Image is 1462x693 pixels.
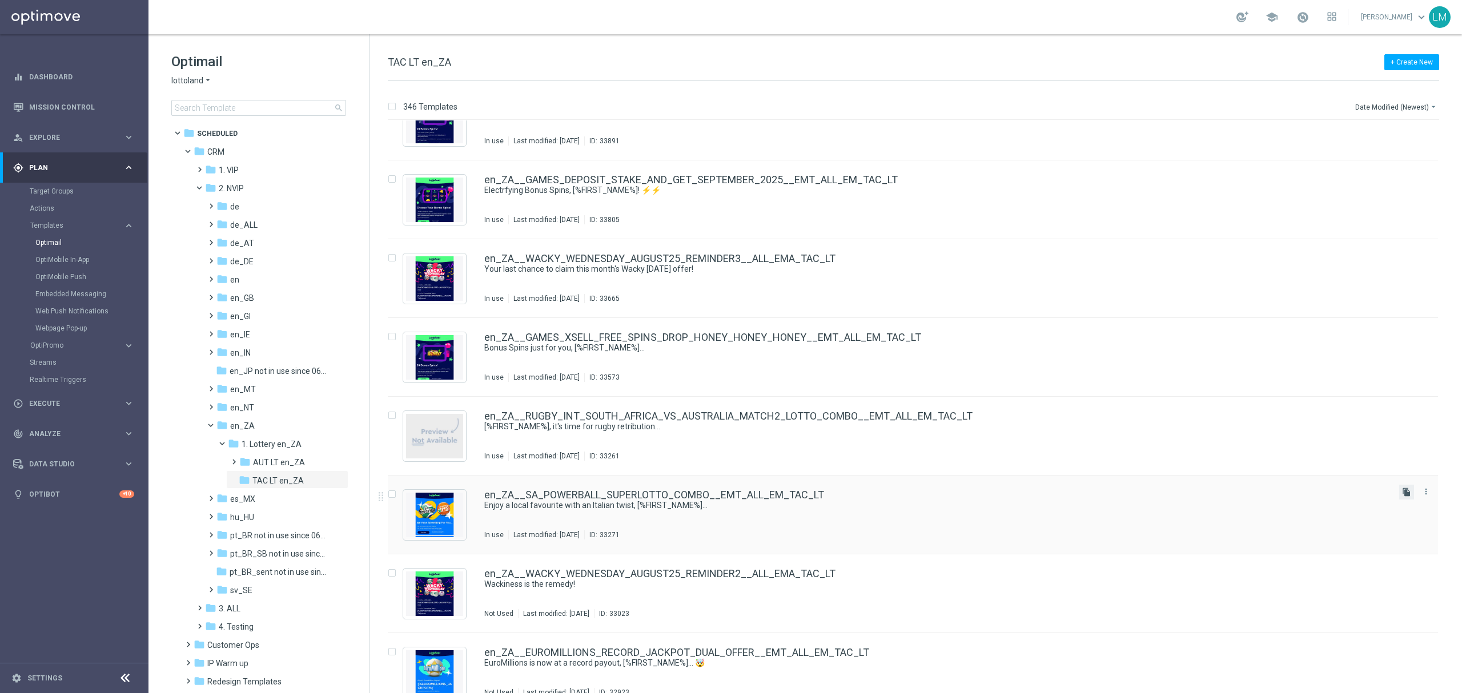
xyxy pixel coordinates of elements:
i: folder [216,255,228,267]
div: ID: [584,136,620,146]
div: Not Used [484,609,513,618]
span: Scheduled [197,128,238,139]
a: Target Groups [30,187,119,196]
button: more_vert [1420,485,1432,498]
div: equalizer Dashboard [13,72,135,82]
div: In use [484,215,504,224]
span: keyboard_arrow_down [1415,11,1428,23]
i: folder [216,584,228,595]
i: folder [216,310,228,321]
div: In use [484,294,504,303]
span: de_ALL [230,220,258,230]
div: Last modified: [DATE] [509,530,584,539]
span: Customer Ops [207,640,259,650]
span: en_IN [230,348,251,358]
span: search [334,103,343,112]
div: Data Studio [13,459,123,469]
button: Mission Control [13,103,135,112]
div: In use [484,452,504,461]
i: arrow_drop_down [203,75,212,86]
span: en_ZA [230,421,255,431]
i: keyboard_arrow_right [123,340,134,351]
div: person_search Explore keyboard_arrow_right [13,133,135,142]
div: Execute [13,398,123,409]
i: folder [239,474,250,486]
i: folder [216,237,228,248]
div: Your last chance to claim this month's Wacky Wednesday offer! [484,264,1390,275]
span: en_JP not in use since 06/2025 [230,366,328,376]
span: pt_BR not in use since 06/2025 [230,530,328,541]
i: keyboard_arrow_right [123,458,134,469]
i: person_search [13,132,23,143]
div: [%FIRST_NAME%], it's time for rugby retribution... [484,421,1390,432]
a: en_ZA__WACKY_WEDNESDAY_AUGUST25_REMINDER2__ALL_EMA_TAC_LT [484,569,836,579]
i: keyboard_arrow_right [123,162,134,173]
i: folder [216,566,227,577]
i: folder [194,146,205,157]
i: file_copy [1402,487,1411,497]
span: sv_SE [230,585,252,595]
div: Last modified: [DATE] [509,136,584,146]
div: Last modified: [DATE] [509,215,584,224]
button: gps_fixed Plan keyboard_arrow_right [13,163,135,172]
i: folder [194,657,205,668]
i: folder [216,511,228,522]
i: folder [216,529,228,541]
button: track_changes Analyze keyboard_arrow_right [13,429,135,438]
a: en_ZA__GAMES_XSELL_FREE_SPINS_DROP_HONEY_HONEY_HONEY__EMT_ALL_EM_TAC_LT [484,332,921,343]
span: 1. Lottery en_ZA [242,439,302,449]
button: Templates keyboard_arrow_right [30,221,135,230]
a: Actions [30,204,119,213]
div: Last modified: [DATE] [509,294,584,303]
img: noPreview.jpg [406,414,463,458]
button: lightbulb Optibot +10 [13,490,135,499]
i: track_changes [13,429,23,439]
div: OptiPromo [30,342,123,349]
img: 33805.jpeg [406,178,463,222]
span: 1. VIP [219,165,239,175]
div: play_circle_outline Execute keyboard_arrow_right [13,399,135,408]
div: Analyze [13,429,123,439]
div: Last modified: [DATE] [509,373,584,382]
div: Webpage Pop-up [35,320,147,337]
a: Optibot [29,479,119,509]
i: keyboard_arrow_right [123,428,134,439]
i: folder [216,328,228,340]
a: Wackiness is the remedy! [484,579,1364,590]
div: Explore [13,132,123,143]
i: folder [205,621,216,632]
span: de [230,202,239,212]
div: Target Groups [30,183,147,200]
div: 33023 [609,609,629,618]
div: Press SPACE to select this row. [376,160,1460,239]
a: Webpage Pop-up [35,324,119,333]
a: Optimail [35,238,119,247]
a: OptiMobile In-App [35,255,119,264]
i: folder [216,292,228,303]
div: Embedded Messaging [35,285,147,303]
span: en_GB [230,293,254,303]
span: en [230,275,239,285]
div: 33665 [600,294,620,303]
span: 2. NVIP [219,183,244,194]
span: OptiPromo [30,342,112,349]
i: play_circle_outline [13,398,23,409]
i: folder [216,219,228,230]
a: EuroMillions is now at a record payout, [%FIRST_NAME%]... 🤯 [484,658,1364,668]
i: folder [216,346,228,358]
div: ID: [584,294,620,303]
div: ID: [594,609,629,618]
i: folder [205,182,216,194]
a: Embedded Messaging [35,289,119,299]
div: Last modified: [DATE] [509,452,584,461]
div: ID: [584,373,620,382]
div: Templates [30,222,123,229]
span: TAC LT en_ZA [388,56,451,68]
span: Explore [29,134,123,141]
i: folder [216,547,228,559]
i: folder [183,127,195,139]
i: folder [216,273,228,285]
a: en_ZA__EUROMILLIONS_RECORD_JACKPOT_DUAL_OFFER__EMT_ALL_EM_TAC_LT [484,647,869,658]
